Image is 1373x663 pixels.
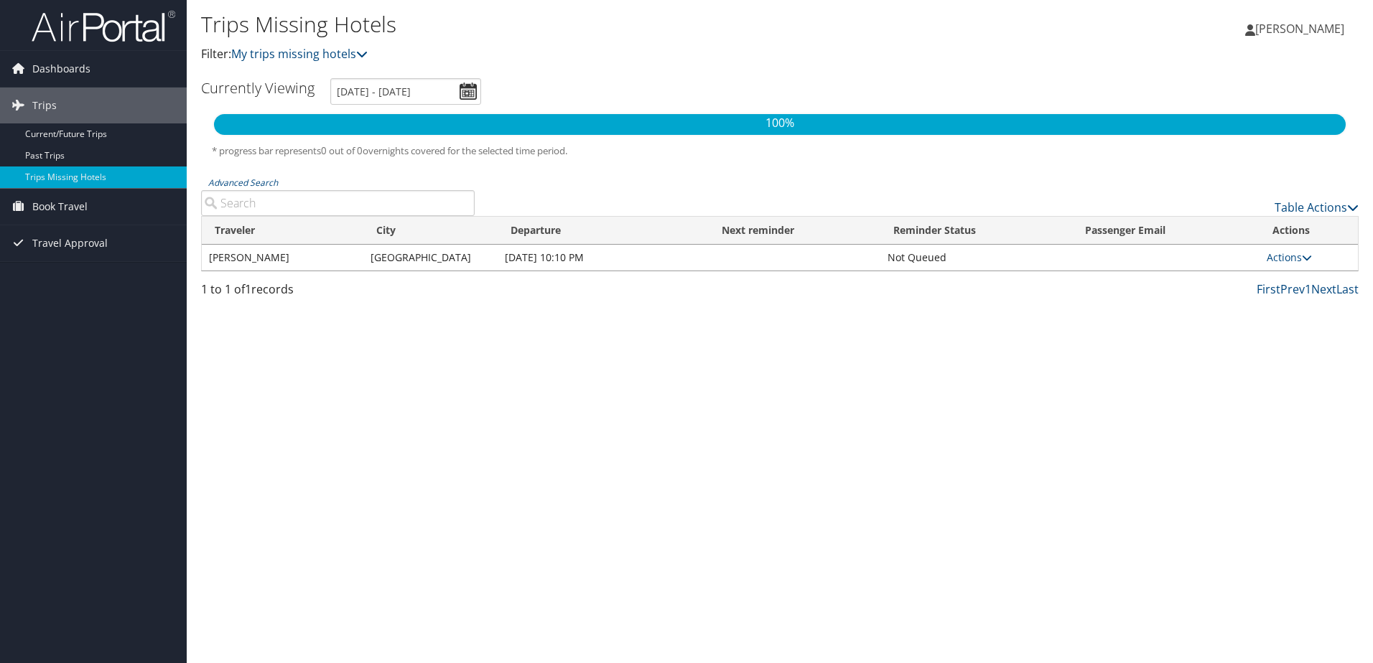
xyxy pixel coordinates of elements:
[1257,281,1280,297] a: First
[202,245,363,271] td: [PERSON_NAME]
[880,245,1072,271] td: Not Queued
[32,51,90,87] span: Dashboards
[321,144,363,157] span: 0 out of 0
[709,217,881,245] th: Next reminder
[1311,281,1336,297] a: Next
[363,245,498,271] td: [GEOGRAPHIC_DATA]
[1245,7,1359,50] a: [PERSON_NAME]
[32,88,57,123] span: Trips
[231,46,368,62] a: My trips missing hotels
[32,225,108,261] span: Travel Approval
[208,177,278,189] a: Advanced Search
[201,190,475,216] input: Advanced Search
[201,9,973,39] h1: Trips Missing Hotels
[32,9,175,43] img: airportal-logo.png
[1072,217,1260,245] th: Passenger Email: activate to sort column ascending
[212,144,1348,158] h5: * progress bar represents overnights covered for the selected time period.
[245,281,251,297] span: 1
[1280,281,1305,297] a: Prev
[201,281,475,305] div: 1 to 1 of records
[1267,250,1312,264] a: Actions
[1275,199,1359,215] a: Table Actions
[1255,21,1344,37] span: [PERSON_NAME]
[201,45,973,64] p: Filter:
[1305,281,1311,297] a: 1
[202,217,363,245] th: Traveler: activate to sort column ascending
[32,189,88,225] span: Book Travel
[363,217,498,245] th: City: activate to sort column ascending
[330,78,481,105] input: [DATE] - [DATE]
[498,245,709,271] td: [DATE] 10:10 PM
[1336,281,1359,297] a: Last
[880,217,1072,245] th: Reminder Status
[201,78,315,98] h3: Currently Viewing
[1260,217,1358,245] th: Actions
[498,217,709,245] th: Departure: activate to sort column descending
[214,114,1346,133] p: 100%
